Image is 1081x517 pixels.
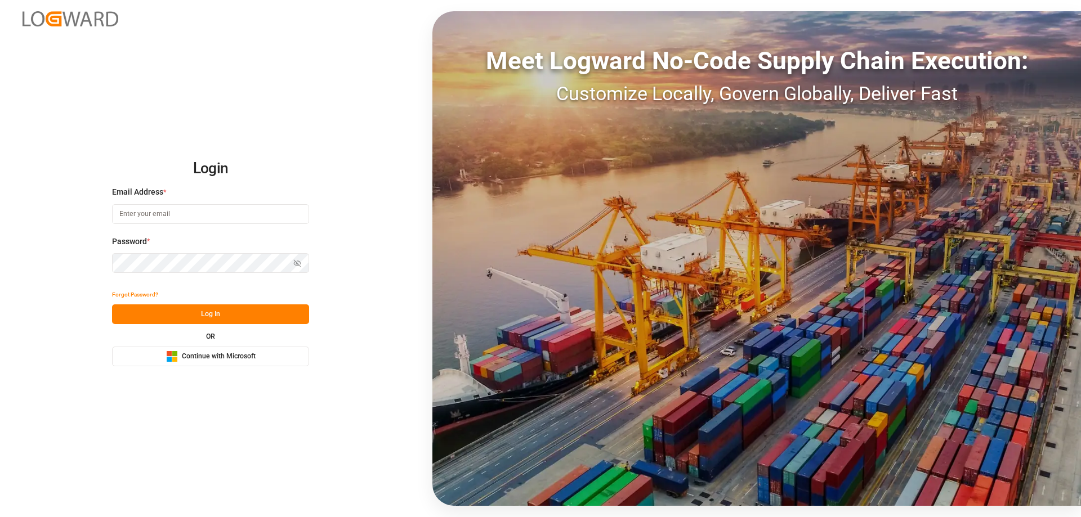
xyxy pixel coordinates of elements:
[23,11,118,26] img: Logward_new_orange.png
[112,285,158,304] button: Forgot Password?
[206,333,215,340] small: OR
[432,42,1081,79] div: Meet Logward No-Code Supply Chain Execution:
[432,79,1081,108] div: Customize Locally, Govern Globally, Deliver Fast
[112,204,309,224] input: Enter your email
[112,186,163,198] span: Email Address
[112,151,309,187] h2: Login
[112,236,147,248] span: Password
[112,304,309,324] button: Log In
[182,352,256,362] span: Continue with Microsoft
[112,347,309,366] button: Continue with Microsoft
